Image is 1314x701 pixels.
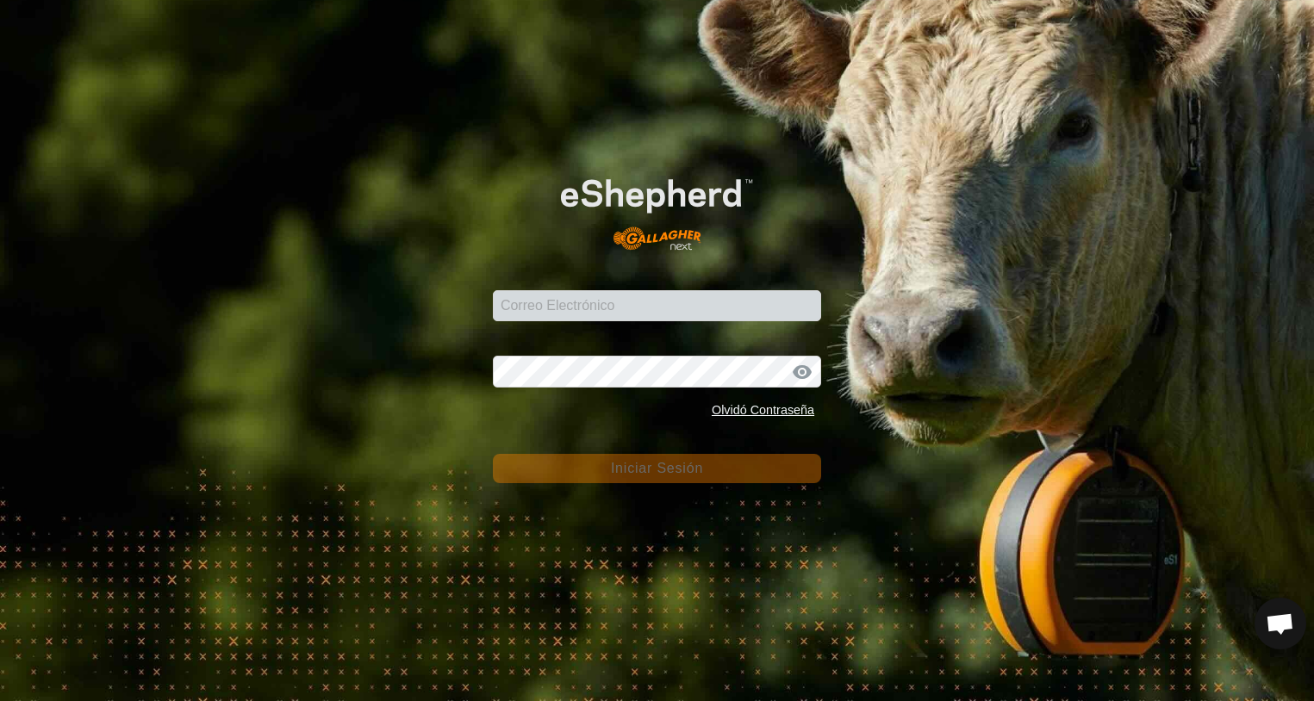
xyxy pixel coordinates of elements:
img: Logo de eShepherd [526,152,788,264]
span: Iniciar Sesión [611,461,703,475]
a: Chat abierto [1255,598,1306,649]
a: Olvidó Contraseña [712,403,814,417]
input: Correo Electrónico [493,290,821,321]
button: Iniciar Sesión [493,454,821,483]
